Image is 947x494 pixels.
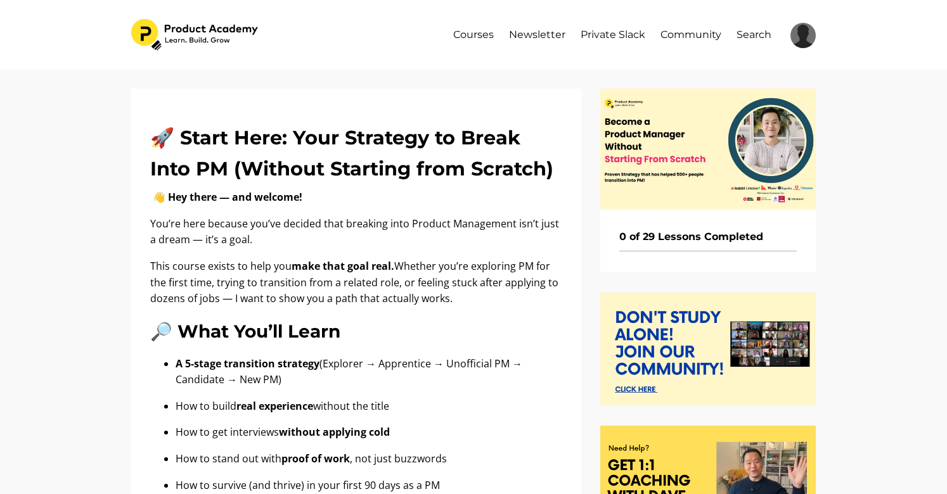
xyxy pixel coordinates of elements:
[176,356,562,388] p: (Explorer → Apprentice → Unofficial PM → Candidate → New PM)
[150,126,553,180] strong: 🚀 Start Here: Your Strategy to Break Into PM (Without Starting from Scratch)
[619,229,797,245] h6: 0 of 29 Lessons Completed
[176,478,562,494] p: How to survive (and thrive) in your first 90 days as a PM
[509,19,565,51] a: Newsletter
[153,190,302,204] strong: 👋 Hey there — and welcome!
[737,19,771,51] a: Search
[176,357,319,370] b: A 5-stage transition strategy
[600,293,816,405] img: 8210736-7a3-1cc-e2c4-b7f3be74a07d_join_our_community.png
[176,398,562,415] p: How to build without the title
[790,23,816,48] img: 4da51deea436690b8f0b3d0075abb63e
[150,320,340,342] b: 🔎 What You’ll Learn
[660,19,721,51] a: Community
[581,19,645,51] a: Private Slack
[236,399,313,413] b: real experience
[150,258,562,307] p: This course exists to help you Whether you’re exploring PM for the first time, trying to transiti...
[150,216,562,248] p: You’re here because you’ve decided that breaking into Product Management isn’t just a dream — it’...
[279,425,390,439] b: without applying cold
[281,452,350,465] b: proof of work
[131,19,260,51] img: 2e0ab5f-7246-715-d5e-c53e00c1df03_582dc3fb-c1b0-4259-95ab-5487f20d86c3.png
[292,259,394,273] strong: make that goal real.
[176,424,562,441] p: How to get interviews
[453,19,494,51] a: Courses
[176,451,562,467] p: How to stand out with , not just buzzwords
[600,89,816,210] img: e0f88cb-6328-500f-47b1-064bea4662c_11.png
